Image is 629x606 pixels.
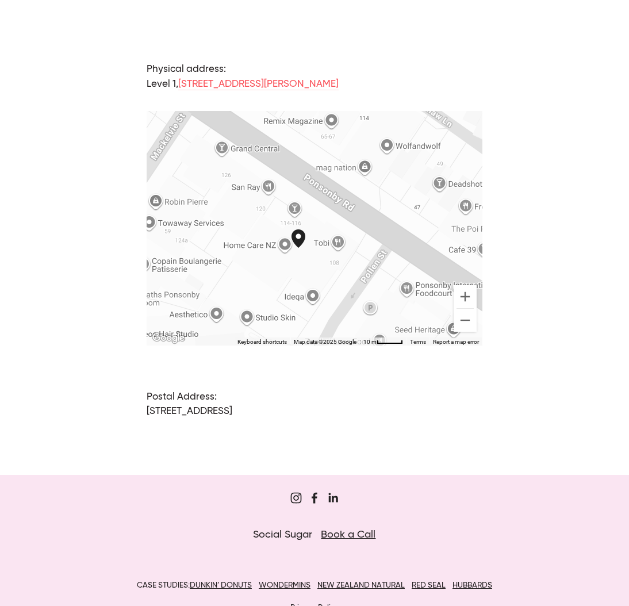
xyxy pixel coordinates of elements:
[290,492,302,504] a: Sugar&Partners
[360,337,406,346] button: Map Scale: 10 m per 42 pixels
[147,390,483,419] p: Postal Address: [STREET_ADDRESS]
[93,578,536,593] p: CASE STUDIES:
[410,339,426,345] a: Terms
[363,339,377,345] span: 10 m
[237,338,287,346] button: Keyboard shortcuts
[149,331,187,346] img: Google
[321,530,375,540] a: Book a Call
[327,492,339,504] a: Jordan Eley
[454,309,477,332] button: Zoom out
[412,581,446,589] a: RED SEAL
[190,581,252,589] a: DUNKIN’ DONUTS
[294,339,356,345] span: Map data ©2025 Google
[253,530,312,540] span: Social Sugar
[292,229,319,266] div: Social Sugar 114 Ponsonby Road Auckland, Auckland, 1011, New Zealand
[149,331,187,346] a: Open this area in Google Maps (opens a new window)
[454,285,477,308] button: Zoom in
[178,79,339,90] a: [STREET_ADDRESS][PERSON_NAME]
[452,581,492,589] a: HUBBARDS
[433,339,479,345] a: Report a map error
[147,62,483,91] p: Physical address: Level 1,
[309,492,320,504] a: Sugar Digi
[259,581,310,589] a: WONDERMINS
[317,581,405,589] a: NEW ZEALAND NATURAL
